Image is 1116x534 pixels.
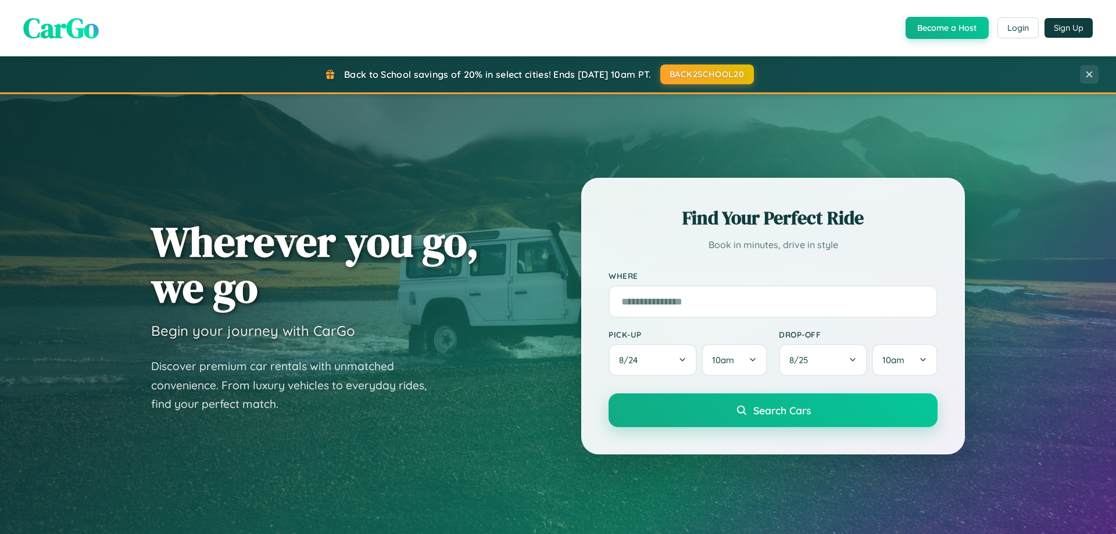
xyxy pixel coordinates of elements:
button: Login [997,17,1039,38]
h1: Wherever you go, we go [151,218,479,310]
button: 10am [702,344,767,376]
span: 10am [882,354,904,365]
span: Search Cars [753,404,811,417]
span: 8 / 24 [619,354,643,365]
button: 10am [872,344,938,376]
button: BACK2SCHOOL20 [660,64,754,84]
h3: Begin your journey with CarGo [151,322,355,339]
button: Become a Host [906,17,989,39]
button: 8/25 [779,344,867,376]
label: Where [609,271,938,281]
label: Drop-off [779,329,938,339]
button: Sign Up [1045,18,1093,38]
span: CarGo [23,9,99,47]
span: 10am [712,354,734,365]
span: Back to School savings of 20% in select cities! Ends [DATE] 10am PT. [344,69,651,80]
button: Search Cars [609,393,938,427]
p: Book in minutes, drive in style [609,236,938,253]
p: Discover premium car rentals with unmatched convenience. From luxury vehicles to everyday rides, ... [151,357,442,414]
button: 8/24 [609,344,697,376]
span: 8 / 25 [789,354,814,365]
h2: Find Your Perfect Ride [609,205,938,231]
label: Pick-up [609,329,767,339]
